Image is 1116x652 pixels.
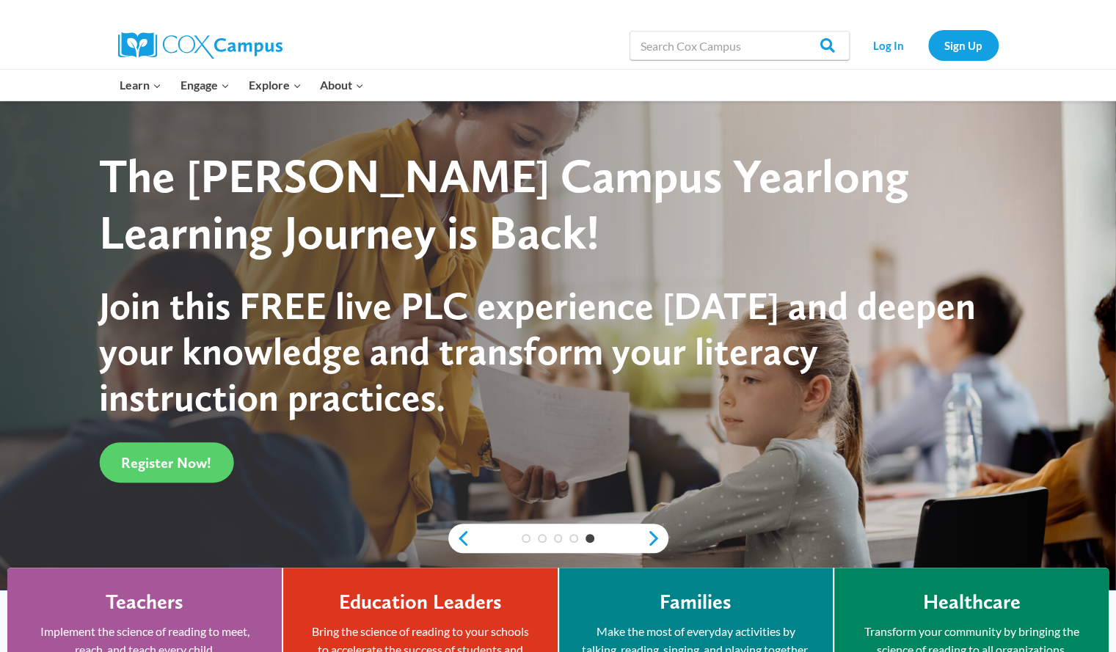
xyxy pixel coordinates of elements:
[118,32,282,59] img: Cox Campus
[448,530,470,547] a: previous
[538,534,547,543] a: 2
[586,534,594,543] a: 5
[922,590,1020,615] h4: Healthcare
[121,454,211,472] span: Register Now!
[646,530,668,547] a: next
[111,70,373,100] nav: Primary Navigation
[111,70,172,100] button: Child menu of Learn
[99,282,975,420] span: Join this FREE live PLC experience [DATE] and deepen your knowledge and transform your literacy i...
[928,30,999,60] a: Sign Up
[660,590,732,615] h4: Families
[522,534,530,543] a: 1
[569,534,578,543] a: 4
[630,31,850,60] input: Search Cox Campus
[99,148,989,261] div: The [PERSON_NAME] Campus Yearlong Learning Journey is Back!
[554,534,563,543] a: 3
[448,524,668,553] div: content slider buttons
[239,70,311,100] button: Child menu of Explore
[171,70,239,100] button: Child menu of Engage
[339,590,502,615] h4: Education Leaders
[857,30,921,60] a: Log In
[310,70,373,100] button: Child menu of About
[857,30,999,60] nav: Secondary Navigation
[99,442,233,483] a: Register Now!
[106,590,183,615] h4: Teachers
